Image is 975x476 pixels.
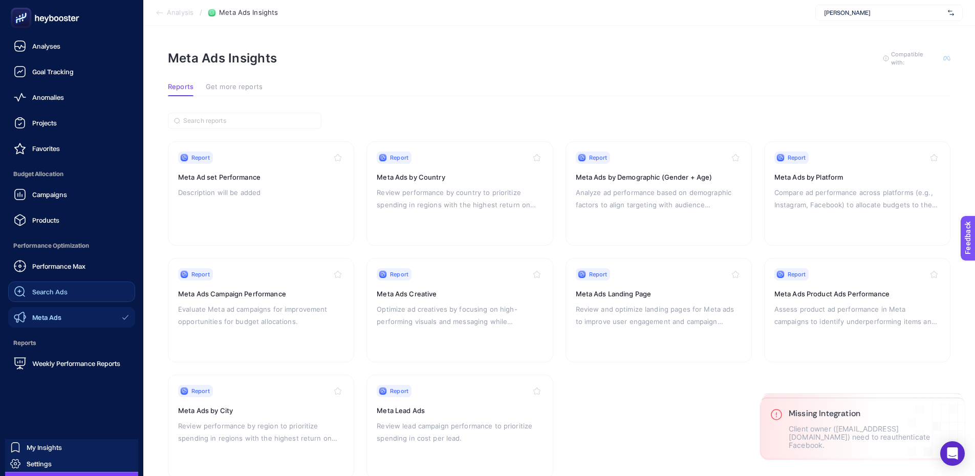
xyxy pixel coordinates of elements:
[390,270,408,278] span: Report
[774,289,940,299] h3: Meta Ads Product Ads Performance
[219,9,278,17] span: Meta Ads Insights
[191,270,210,278] span: Report
[377,303,543,328] p: Optimize ad creatives by focusing on high-performing visuals and messaging while addressing low-c...
[32,359,120,367] span: Weekly Performance Reports
[8,235,135,256] span: Performance Optimization
[891,50,937,67] span: Compatible with:
[5,456,138,472] a: Settings
[32,144,60,153] span: Favorites
[191,154,210,162] span: Report
[8,256,135,276] a: Performance Max
[8,282,135,302] a: Search Ads
[8,36,135,56] a: Analyses
[377,186,543,211] p: Review performance by country to prioritize spending in regions with the highest return on invest...
[390,154,408,162] span: Report
[764,141,950,246] a: ReportMeta Ads by PlatformCompare ad performance across platforms (e.g., Instagram, Facebook) to ...
[168,83,193,91] span: Reports
[377,289,543,299] h3: Meta Ads Creative
[32,190,67,199] span: Campaigns
[32,216,59,224] span: Products
[576,289,742,299] h3: Meta Ads Landing Page
[32,262,85,270] span: Performance Max
[377,172,543,182] h3: Meta Ads by Country
[948,8,954,18] img: svg%3e
[206,83,263,91] span: Get more reports
[168,258,354,362] a: ReportMeta Ads Campaign PerformanceEvaluate Meta ad campaigns for improvement opportunities for b...
[366,141,553,246] a: ReportMeta Ads by CountryReview performance by country to prioritize spending in regions with the...
[8,353,135,374] a: Weekly Performance Reports
[789,425,955,449] p: Client owner ([EMAIL_ADDRESS][DOMAIN_NAME]) need to reauthenticate Facebook.
[32,42,60,50] span: Analyses
[32,288,68,296] span: Search Ads
[8,87,135,107] a: Anomalies
[8,164,135,184] span: Budget Allocation
[824,9,944,17] span: [PERSON_NAME]
[774,172,940,182] h3: Meta Ads by Platform
[576,186,742,211] p: Analyze ad performance based on demographic factors to align targeting with audience characterist...
[32,93,64,101] span: Anomalies
[8,184,135,205] a: Campaigns
[788,270,806,278] span: Report
[774,303,940,328] p: Assess product ad performance in Meta campaigns to identify underperforming items and potential p...
[589,270,608,278] span: Report
[32,68,74,76] span: Goal Tracking
[377,420,543,444] p: Review lead campaign performance to prioritize spending in cost per lead.
[6,3,39,11] span: Feedback
[27,443,62,451] span: My Insights
[191,387,210,395] span: Report
[8,61,135,82] a: Goal Tracking
[788,154,806,162] span: Report
[576,303,742,328] p: Review and optimize landing pages for Meta ads to improve user engagement and campaign results
[183,117,315,125] input: Search
[178,420,344,444] p: Review performance by region to prioritize spending in regions with the highest return on investm...
[167,9,193,17] span: Analysis
[390,387,408,395] span: Report
[200,8,202,16] span: /
[178,289,344,299] h3: Meta Ads Campaign Performance
[589,154,608,162] span: Report
[168,141,354,246] a: ReportMeta Ad set PerformanceDescription will be added
[8,307,135,328] a: Meta Ads
[764,258,950,362] a: ReportMeta Ads Product Ads PerformanceAssess product ad performance in Meta campaigns to identify...
[178,186,344,199] p: Description will be added
[940,441,965,466] div: Open Intercom Messenger
[27,460,52,468] span: Settings
[178,303,344,328] p: Evaluate Meta ad campaigns for improvement opportunities for budget allocations.
[168,51,277,66] h1: Meta Ads Insights
[178,405,344,416] h3: Meta Ads by City
[8,138,135,159] a: Favorites
[168,83,193,96] button: Reports
[8,210,135,230] a: Products
[32,313,61,321] span: Meta Ads
[566,258,752,362] a: ReportMeta Ads Landing PageReview and optimize landing pages for Meta ads to improve user engagem...
[206,83,263,96] button: Get more reports
[566,141,752,246] a: ReportMeta Ads by Demographic (Gender + Age)Analyze ad performance based on demographic factors t...
[8,113,135,133] a: Projects
[5,439,138,456] a: My Insights
[32,119,57,127] span: Projects
[178,172,344,182] h3: Meta Ad set Performance
[789,408,955,419] h3: Missing Integration
[576,172,742,182] h3: Meta Ads by Demographic (Gender + Age)
[8,333,135,353] span: Reports
[366,258,553,362] a: ReportMeta Ads CreativeOptimize ad creatives by focusing on high-performing visuals and messaging...
[774,186,940,211] p: Compare ad performance across platforms (e.g., Instagram, Facebook) to allocate budgets to the mo...
[377,405,543,416] h3: Meta Lead Ads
